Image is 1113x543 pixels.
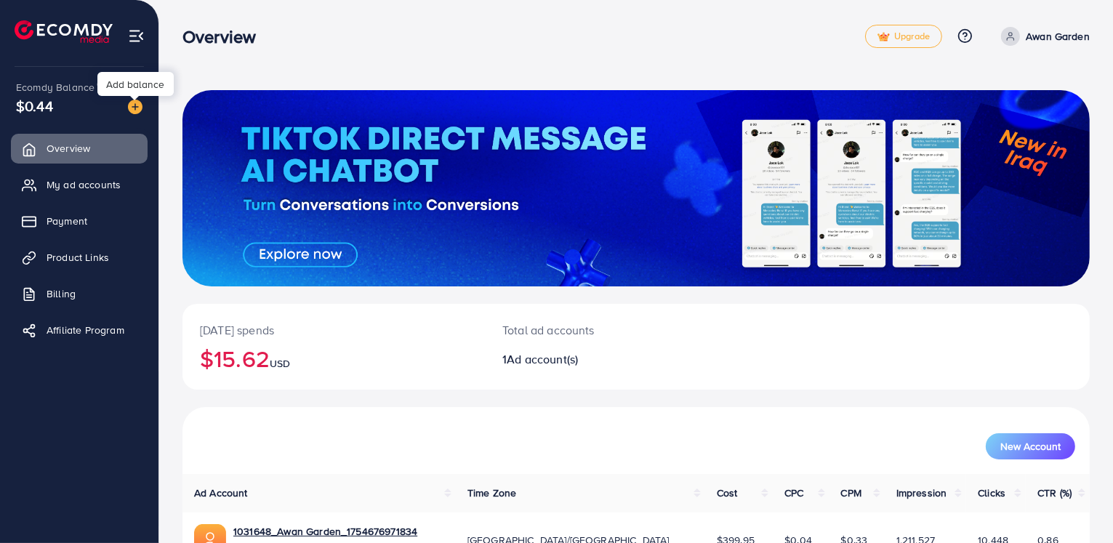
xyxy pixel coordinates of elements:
[1000,441,1061,451] span: New Account
[877,32,890,42] img: tick
[128,28,145,44] img: menu
[47,177,121,192] span: My ad accounts
[47,286,76,301] span: Billing
[986,433,1075,459] button: New Account
[502,321,694,339] p: Total ad accounts
[1037,486,1072,500] span: CTR (%)
[11,134,148,163] a: Overview
[896,486,947,500] span: Impression
[11,315,148,345] a: Affiliate Program
[97,72,174,96] div: Add balance
[1026,28,1090,45] p: Awan Garden
[47,323,124,337] span: Affiliate Program
[717,486,738,500] span: Cost
[1051,478,1102,532] iframe: Chat
[467,486,516,500] span: Time Zone
[502,353,694,366] h2: 1
[11,279,148,308] a: Billing
[47,214,87,228] span: Payment
[47,141,90,156] span: Overview
[995,27,1090,46] a: Awan Garden
[841,486,861,500] span: CPM
[507,351,578,367] span: Ad account(s)
[15,20,113,43] img: logo
[784,486,803,500] span: CPC
[11,243,148,272] a: Product Links
[200,321,467,339] p: [DATE] spends
[865,25,942,48] a: tickUpgrade
[978,486,1005,500] span: Clicks
[16,80,95,94] span: Ecomdy Balance
[47,250,109,265] span: Product Links
[270,356,290,371] span: USD
[11,206,148,236] a: Payment
[233,524,417,539] a: 1031648_Awan Garden_1754676971834
[11,170,148,199] a: My ad accounts
[877,31,930,42] span: Upgrade
[194,486,248,500] span: Ad Account
[128,100,142,114] img: image
[16,95,53,116] span: $0.44
[200,345,467,372] h2: $15.62
[182,26,268,47] h3: Overview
